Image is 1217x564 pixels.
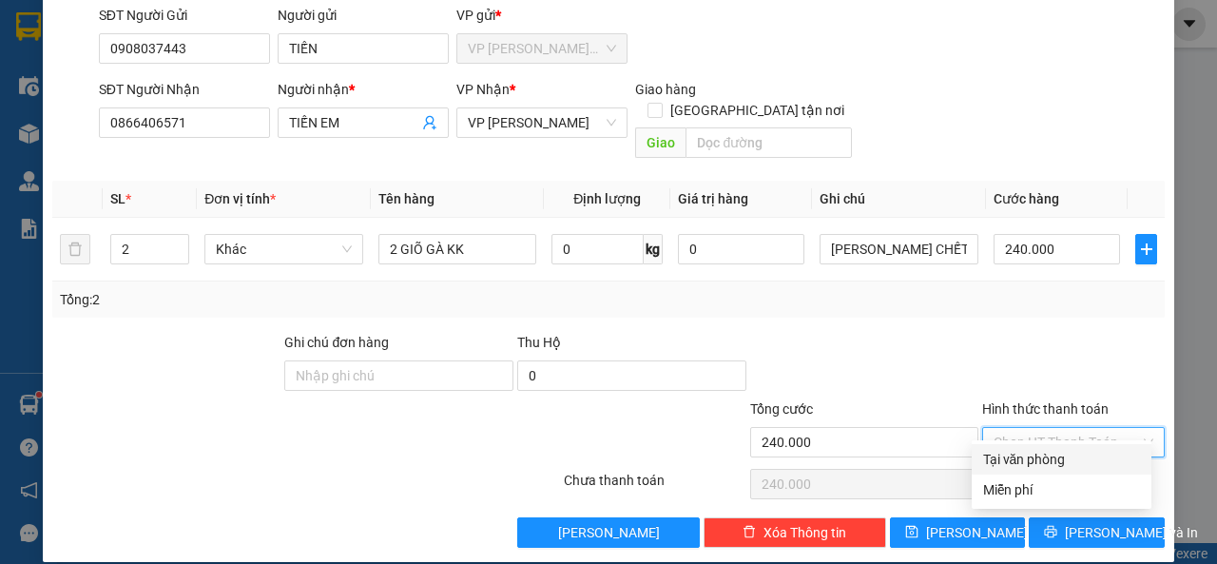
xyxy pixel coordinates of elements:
span: VP Trà Vinh (Hàng) [53,82,184,100]
span: user-add [422,115,437,130]
span: VP Trần Phú (Hàng) [468,34,616,63]
span: [GEOGRAPHIC_DATA] tận nơi [663,100,852,121]
input: 0 [678,234,804,264]
span: Xóa Thông tin [763,522,846,543]
span: VP [PERSON_NAME] ([GEOGRAPHIC_DATA]) - [8,37,177,73]
span: save [905,525,918,540]
input: Ghi chú đơn hàng [284,360,513,391]
input: Ghi Chú [820,234,978,264]
span: TRUNG [102,103,151,121]
button: save[PERSON_NAME] [890,517,1026,548]
span: Giao hàng [635,82,696,97]
span: printer [1044,525,1057,540]
span: Giao [635,127,686,158]
th: Ghi chú [812,181,986,218]
button: deleteXóa Thông tin [704,517,886,548]
div: Miễn phí [983,479,1140,500]
span: plus [1136,242,1156,257]
div: SĐT Người Nhận [99,79,270,100]
input: VD: Bàn, Ghế [378,234,537,264]
strong: BIÊN NHẬN GỬI HÀNG [64,10,221,29]
span: [PERSON_NAME] và In [1065,522,1198,543]
button: delete [60,234,90,264]
button: printer[PERSON_NAME] và In [1029,517,1165,548]
input: Dọc đường [686,127,851,158]
div: Tại văn phòng [983,449,1140,470]
div: Chưa thanh toán [562,470,748,503]
span: SL [110,191,126,206]
span: Cước hàng [994,191,1059,206]
span: Tổng cước [750,401,813,417]
span: 0777860724 - [8,103,151,121]
span: VP Nhận [456,82,510,97]
span: [PERSON_NAME] [926,522,1028,543]
span: Tên hàng [378,191,435,206]
span: delete [743,525,756,540]
span: VP Vũng Liêm [468,108,616,137]
label: Hình thức thanh toán [982,401,1109,417]
div: Người nhận [278,79,449,100]
button: [PERSON_NAME] [517,517,700,548]
span: [PERSON_NAME] [558,522,660,543]
span: Giá trị hàng [678,191,748,206]
div: SĐT Người Gửi [99,5,270,26]
div: Người gửi [278,5,449,26]
span: kg [644,234,663,264]
span: Đơn vị tính [204,191,276,206]
span: Định lượng [573,191,641,206]
label: Ghi chú đơn hàng [284,335,389,350]
span: GIAO: [8,124,46,142]
p: NHẬN: [8,82,278,100]
p: GỬI: [8,37,278,73]
span: Thu Hộ [517,335,561,350]
div: VP gửi [456,5,628,26]
div: Tổng: 2 [60,289,472,310]
span: Khác [216,235,352,263]
button: plus [1135,234,1157,264]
